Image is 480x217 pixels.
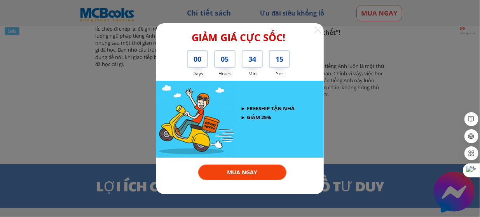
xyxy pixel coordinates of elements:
h3: Min [242,70,263,77]
span: GIẢM GIÁ CỰC SỐC! [192,31,285,44]
h3: Days [187,70,208,77]
h3: Hours [215,70,236,77]
h3: Sec [269,70,290,77]
p: MUA NGAY [199,165,286,180]
p: ► FREESHIP TẬN NHÀ ► GIẢM 25% [241,104,299,122]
